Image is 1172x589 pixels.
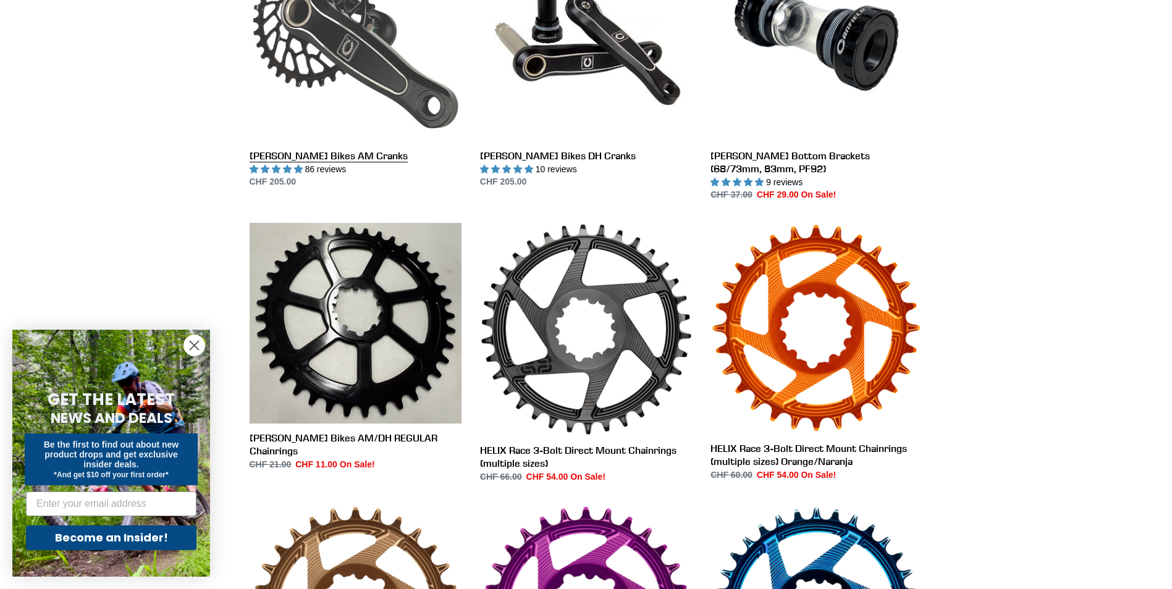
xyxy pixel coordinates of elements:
[183,335,205,356] button: Close dialog
[26,525,196,550] button: Become an Insider!
[44,440,179,469] span: Be the first to find out about new product drops and get exclusive insider deals.
[48,388,175,411] span: GET THE LATEST
[51,408,172,428] span: NEWS AND DEALS
[26,491,196,516] input: Enter your email address
[54,470,168,479] span: *And get $10 off your first order*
